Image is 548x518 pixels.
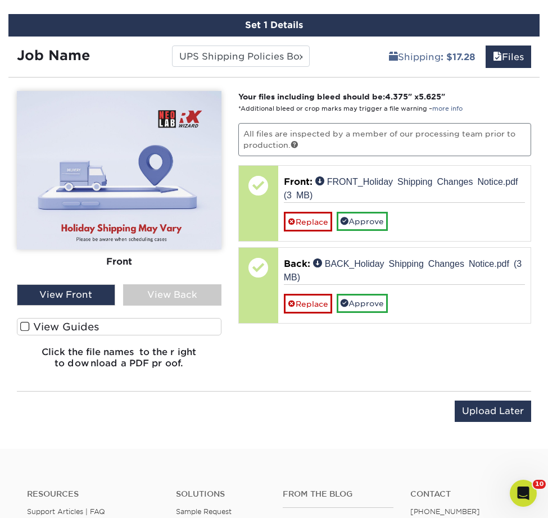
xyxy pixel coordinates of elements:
[337,294,388,313] a: Approve
[441,52,475,62] b: : $17.28
[284,258,310,269] span: Back:
[17,347,221,377] h6: Click the file names to the right to download a PDF proof.
[284,212,332,231] a: Replace
[455,401,531,422] input: Upload Later
[284,176,518,199] a: FRONT_Holiday Shipping Changes Notice.pdf (3 MB)
[432,105,463,112] a: more info
[123,284,221,306] div: View Back
[176,489,265,499] h4: Solutions
[410,489,521,499] a: Contact
[410,507,480,516] a: [PHONE_NUMBER]
[176,507,232,516] a: Sample Request
[17,47,90,63] strong: Job Name
[337,212,388,231] a: Approve
[17,249,221,274] div: Front
[284,258,522,281] a: BACK_Holiday Shipping Changes Notice.pdf (3 MB)
[17,284,115,306] div: View Front
[238,105,463,112] small: *Additional bleed or crop marks may trigger a file warning –
[283,489,393,499] h4: From the Blog
[533,480,546,489] span: 10
[238,92,445,101] strong: Your files including bleed should be: " x "
[486,46,531,68] a: Files
[284,294,332,313] a: Replace
[17,318,221,335] label: View Guides
[493,52,502,62] span: files
[284,176,313,187] span: Front:
[8,14,540,37] div: Set 1 Details
[172,46,310,67] input: Enter a job name
[389,52,398,62] span: shipping
[385,92,408,101] span: 4.375
[419,92,441,101] span: 5.625
[27,489,159,499] h4: Resources
[382,46,483,68] a: Shipping: $17.28
[27,507,105,516] a: Support Articles | FAQ
[238,123,531,156] p: All files are inspected by a member of our processing team prior to production.
[510,480,537,507] iframe: Intercom live chat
